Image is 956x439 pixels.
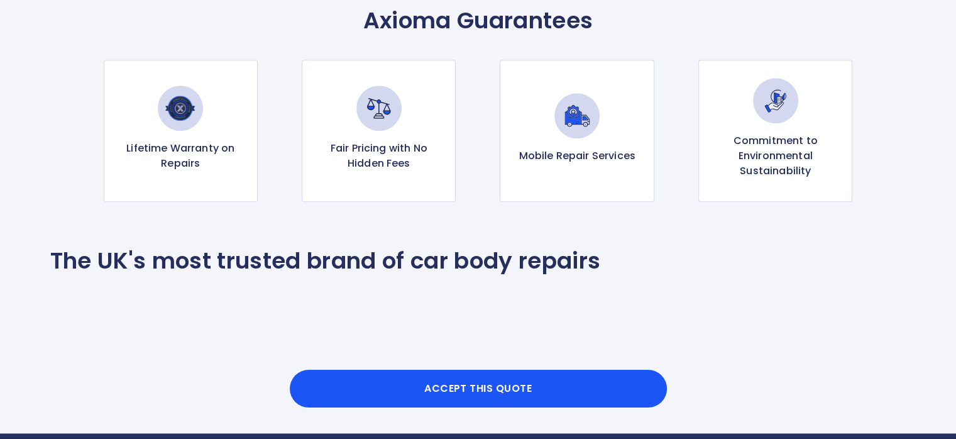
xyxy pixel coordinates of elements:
[312,141,445,171] p: Fair Pricing with No Hidden Fees
[356,86,402,131] img: Fair Pricing with No Hidden Fees
[50,247,601,275] p: The UK's most trusted brand of car body repairs
[554,93,600,138] img: Mobile Repair Services
[158,86,203,131] img: Lifetime Warranty on Repairs
[709,133,842,179] p: Commitment to Environmental Sustainability
[519,148,635,164] p: Mobile Repair Services
[114,141,247,171] p: Lifetime Warranty on Repairs
[50,295,906,383] iframe: Customer reviews powered by Trustpilot
[290,370,667,408] button: Accept this Quote
[50,7,906,35] p: Axioma Guarantees
[753,78,798,123] img: Commitment to Environmental Sustainability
